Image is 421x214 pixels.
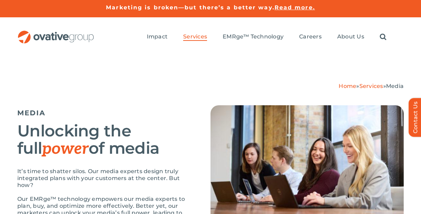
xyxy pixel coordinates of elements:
a: EMRge™ Technology [223,33,284,41]
a: Careers [299,33,322,41]
a: Services [183,33,207,41]
a: Search [380,33,386,41]
span: Impact [147,33,168,40]
span: About Us [337,33,364,40]
h5: MEDIA [17,109,193,117]
nav: Menu [147,26,386,48]
a: About Us [337,33,364,41]
span: Services [183,33,207,40]
a: OG_Full_horizontal_RGB [17,30,95,36]
span: » » [339,83,404,89]
p: It’s time to shatter silos. Our media experts design truly integrated plans with your customers a... [17,168,193,189]
h2: Unlocking the full of media [17,122,193,158]
span: EMRge™ Technology [223,33,284,40]
em: power [42,139,89,159]
span: Careers [299,33,322,40]
a: Home [339,83,356,89]
span: Media [386,83,404,89]
a: Marketing is broken—but there’s a better way. [106,4,275,11]
a: Services [359,83,383,89]
a: Impact [147,33,168,41]
a: Read more. [275,4,315,11]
